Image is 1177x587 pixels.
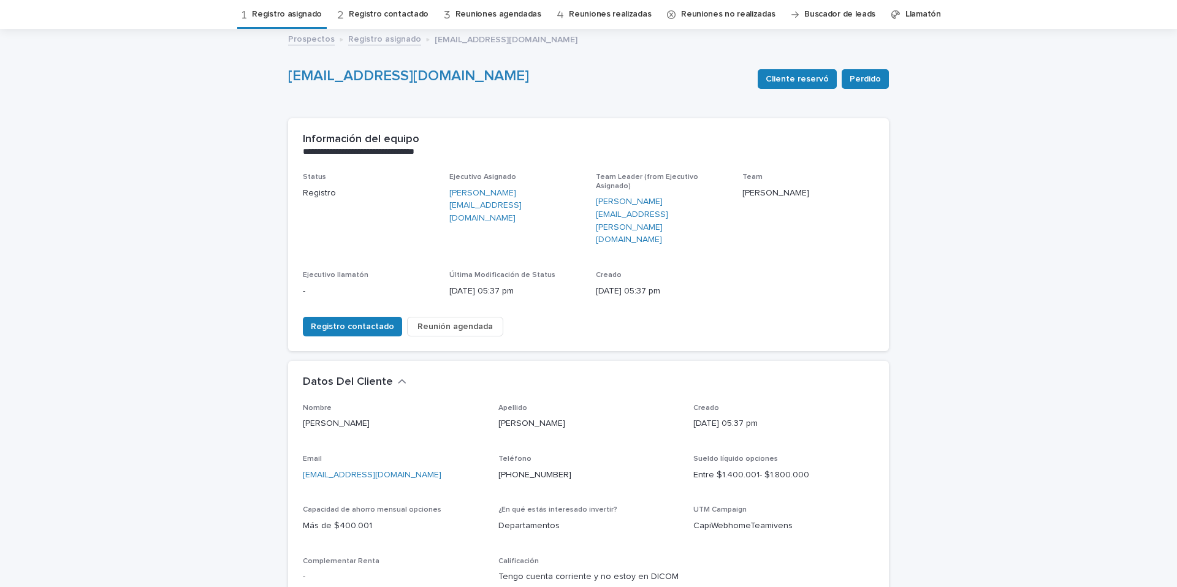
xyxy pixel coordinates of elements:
span: UTM Campaign [693,506,747,513]
h2: Datos Del Cliente [303,376,393,389]
span: Status [303,173,326,181]
span: Última Modificación de Status [449,271,555,279]
span: Capacidad de ahorro mensual opciones [303,506,441,513]
p: [DATE] 05:37 pm [693,417,874,430]
span: Cliente reservó [766,73,829,85]
a: [PHONE_NUMBER] [498,471,571,479]
h2: Información del equipo [303,133,419,146]
span: Nombre [303,404,332,412]
a: Registro asignado [348,31,421,45]
a: [EMAIL_ADDRESS][DOMAIN_NAME] [303,471,441,479]
span: Registro contactado [311,320,394,333]
p: - [303,570,484,583]
span: Complementar Renta [303,558,379,565]
p: [PERSON_NAME] [303,417,484,430]
p: [PERSON_NAME] [742,187,874,200]
button: Perdido [842,69,889,89]
span: Perdido [850,73,881,85]
span: Ejecutivo Asignado [449,173,516,181]
span: Reunión agendada [417,320,493,333]
a: [PERSON_NAME][EMAIL_ADDRESS][DOMAIN_NAME] [449,187,581,225]
button: Registro contactado [303,317,402,336]
a: [PERSON_NAME][EMAIL_ADDRESS][PERSON_NAME][DOMAIN_NAME] [596,195,728,246]
span: Team [742,173,763,181]
p: Más de $400.001 [303,520,484,532]
span: Creado [596,271,622,279]
p: [EMAIL_ADDRESS][DOMAIN_NAME] [435,32,577,45]
span: Calificación [498,558,539,565]
p: [DATE] 05:37 pm [449,285,581,298]
span: Teléfono [498,455,531,463]
button: Cliente reservó [758,69,837,89]
a: [EMAIL_ADDRESS][DOMAIN_NAME] [288,69,529,83]
p: Entre $1.400.001- $1.800.000 [693,469,874,482]
p: Departamentos [498,520,679,532]
span: Ejecutivo llamatón [303,271,368,279]
p: CapiWebhomeTeamivens [693,520,874,532]
button: Reunión agendada [407,317,503,336]
span: Team Leader (from Ejecutivo Asignado) [596,173,698,189]
span: ¿En qué estás interesado invertir? [498,506,617,513]
span: Creado [693,404,719,412]
p: Tengo cuenta corriente y no estoy en DICOM [498,570,679,583]
span: Apellido [498,404,527,412]
a: Prospectos [288,31,335,45]
p: [PERSON_NAME] [498,417,679,430]
p: - [303,285,435,298]
button: Datos Del Cliente [303,376,406,389]
p: [DATE] 05:37 pm [596,285,728,298]
span: Sueldo líquido opciones [693,455,778,463]
p: Registro [303,187,435,200]
span: Email [303,455,322,463]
